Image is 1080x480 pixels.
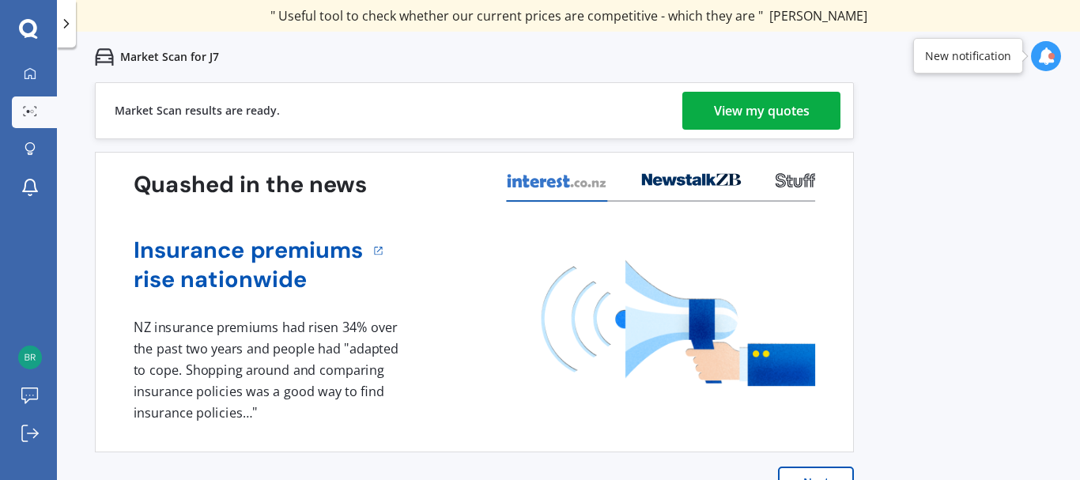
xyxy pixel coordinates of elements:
div: NZ insurance premiums had risen 34% over the past two years and people had "adapted to cope. Shop... [134,317,404,423]
p: Market Scan for J7 [120,49,219,65]
span: [PERSON_NAME] [769,7,867,25]
h3: Quashed in the news [134,170,367,199]
div: " Useful tool to check whether our current prices are competitive - which they are " [270,8,867,24]
div: New notification [925,48,1011,64]
a: Insurance premiums [134,236,364,265]
a: View my quotes [682,92,840,130]
img: car.f15378c7a67c060ca3f3.svg [95,47,114,66]
div: View my quotes [714,92,810,130]
img: media image [542,260,815,386]
a: rise nationwide [134,265,364,294]
div: Market Scan results are ready. [115,83,280,138]
img: 17152c1fe3ad269630374dd666969564 [18,346,42,369]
